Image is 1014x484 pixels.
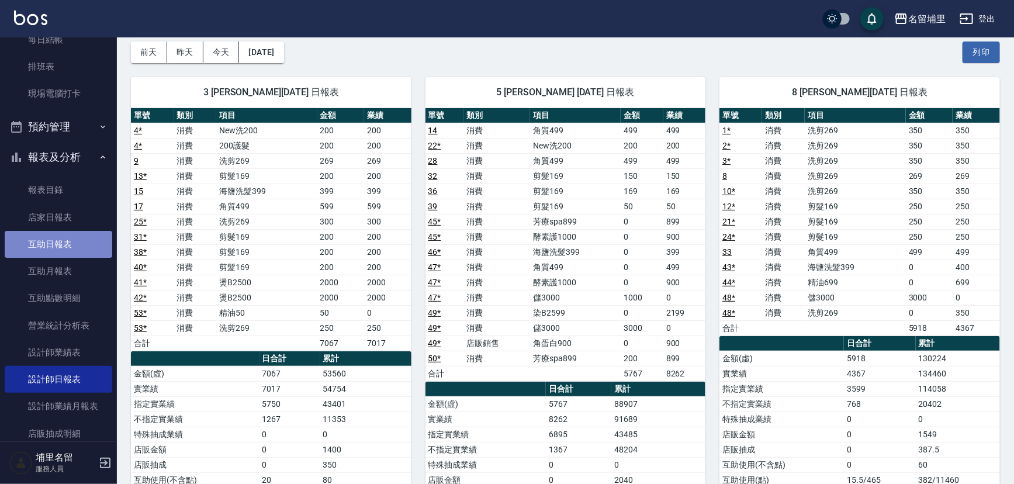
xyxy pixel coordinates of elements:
[719,351,844,366] td: 金額(虛)
[719,442,844,457] td: 店販抽成
[762,184,805,199] td: 消費
[463,199,530,214] td: 消費
[663,336,705,351] td: 900
[530,108,621,123] th: 項目
[131,396,259,412] td: 指定實業績
[131,108,174,123] th: 單號
[916,396,1000,412] td: 20402
[762,199,805,214] td: 消費
[317,168,365,184] td: 200
[428,186,438,196] a: 36
[5,80,112,107] a: 現場電腦打卡
[530,305,621,320] td: 染B2599
[439,87,692,98] span: 5 [PERSON_NAME] [DATE] 日報表
[530,351,621,366] td: 芳療spa899
[621,260,663,275] td: 0
[259,412,320,427] td: 1267
[174,290,216,305] td: 消費
[364,305,411,320] td: 0
[546,427,611,442] td: 6895
[530,290,621,305] td: 儲3000
[611,396,705,412] td: 88907
[621,366,663,381] td: 5767
[425,427,546,442] td: 指定實業績
[621,184,663,199] td: 169
[216,108,317,123] th: 項目
[906,199,953,214] td: 250
[203,42,240,63] button: 今天
[805,184,906,199] td: 洗剪269
[463,214,530,229] td: 消費
[320,427,411,442] td: 0
[174,260,216,275] td: 消費
[663,320,705,336] td: 0
[320,366,411,381] td: 53560
[953,320,1000,336] td: 4367
[906,275,953,290] td: 0
[663,138,705,153] td: 200
[953,153,1000,168] td: 350
[463,290,530,305] td: 消費
[134,156,139,165] a: 9
[259,442,320,457] td: 0
[364,244,411,260] td: 200
[463,244,530,260] td: 消費
[530,199,621,214] td: 剪髮169
[216,214,317,229] td: 洗剪269
[425,412,546,427] td: 實業績
[762,123,805,138] td: 消費
[953,305,1000,320] td: 350
[844,442,915,457] td: 0
[463,351,530,366] td: 消費
[216,153,317,168] td: 洗剪269
[317,108,365,123] th: 金額
[174,275,216,290] td: 消費
[463,153,530,168] td: 消費
[425,108,706,382] table: a dense table
[530,320,621,336] td: 儲3000
[364,168,411,184] td: 200
[953,168,1000,184] td: 269
[364,229,411,244] td: 200
[428,202,438,211] a: 39
[908,12,946,26] div: 名留埔里
[621,275,663,290] td: 0
[216,199,317,214] td: 角質499
[317,244,365,260] td: 200
[719,108,1000,336] table: a dense table
[5,420,112,447] a: 店販抽成明細
[530,244,621,260] td: 海鹽洗髮399
[844,366,915,381] td: 4367
[953,290,1000,305] td: 0
[174,184,216,199] td: 消費
[530,184,621,199] td: 剪髮169
[663,184,705,199] td: 169
[364,336,411,351] td: 7017
[953,184,1000,199] td: 350
[663,244,705,260] td: 399
[546,396,611,412] td: 5767
[955,8,1000,30] button: 登出
[530,123,621,138] td: 角質499
[762,168,805,184] td: 消費
[762,260,805,275] td: 消費
[216,260,317,275] td: 剪髮169
[621,229,663,244] td: 0
[216,244,317,260] td: 剪髮169
[364,290,411,305] td: 2000
[167,42,203,63] button: 昨天
[719,320,762,336] td: 合計
[805,260,906,275] td: 海鹽洗髮399
[5,112,112,142] button: 預約管理
[906,305,953,320] td: 0
[364,138,411,153] td: 200
[317,320,365,336] td: 250
[663,351,705,366] td: 899
[530,214,621,229] td: 芳療spa899
[320,412,411,427] td: 11353
[719,396,844,412] td: 不指定實業績
[546,412,611,427] td: 8262
[805,275,906,290] td: 精油699
[131,457,259,472] td: 店販抽成
[621,320,663,336] td: 3000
